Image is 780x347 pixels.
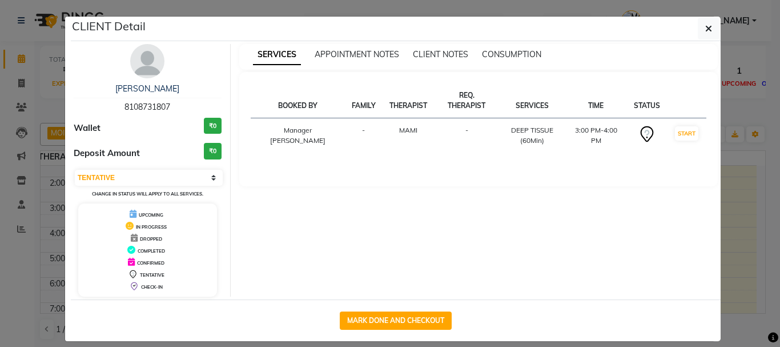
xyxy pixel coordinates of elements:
td: Manager [PERSON_NAME] [251,118,345,153]
span: MAMI [399,126,417,134]
span: CONFIRMED [137,260,164,266]
th: FAMILY [345,83,383,118]
div: DEEP TISSUE (60Min) [506,125,558,146]
h3: ₹0 [204,118,222,134]
th: BOOKED BY [251,83,345,118]
td: - [434,118,500,153]
span: Deposit Amount [74,147,140,160]
th: SERVICES [500,83,565,118]
small: CHANGE IN STATUS WILL APPLY TO ALL SERVICES. [92,191,203,197]
span: SERVICES [253,45,301,65]
span: Wallet [74,122,100,135]
h5: CLIENT Detail [72,18,146,35]
span: CHECK-IN [141,284,163,290]
a: [PERSON_NAME] [115,83,179,94]
th: REQ. THERAPIST [434,83,500,118]
h3: ₹0 [204,143,222,159]
span: CONSUMPTION [482,49,541,59]
span: APPOINTMENT NOTES [315,49,399,59]
span: CLIENT NOTES [413,49,468,59]
span: TENTATIVE [140,272,164,278]
span: IN PROGRESS [136,224,167,230]
span: COMPLETED [138,248,165,254]
button: MARK DONE AND CHECKOUT [340,312,452,330]
td: 3:00 PM-4:00 PM [565,118,627,153]
th: TIME [565,83,627,118]
td: - [345,118,383,153]
button: START [675,126,698,141]
img: avatar [130,44,164,78]
span: 8108731807 [124,102,170,112]
span: UPCOMING [139,212,163,218]
span: DROPPED [140,236,162,242]
th: STATUS [627,83,667,118]
th: THERAPIST [383,83,434,118]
